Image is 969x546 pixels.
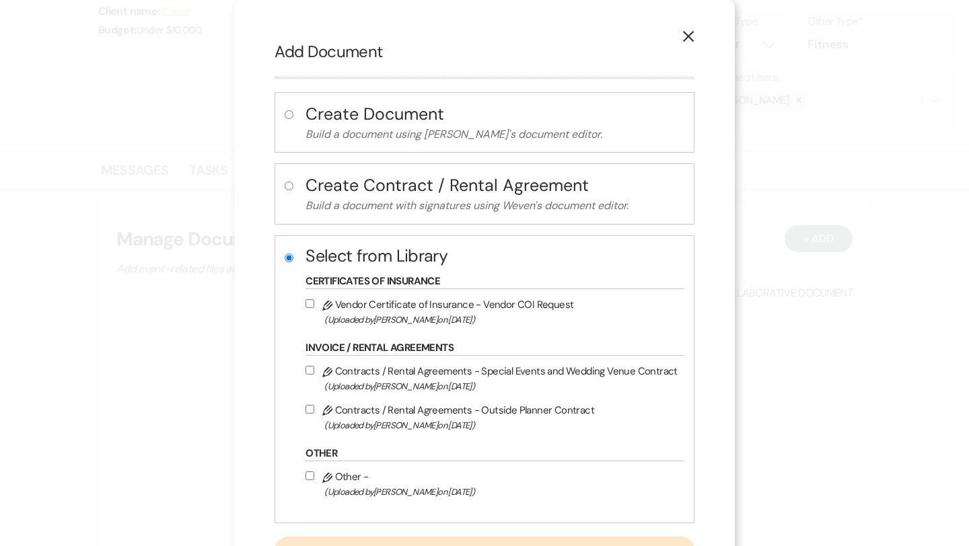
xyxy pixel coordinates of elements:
label: Contracts / Rental Agreements - Outside Planner Contract [306,401,678,433]
h6: Other [306,446,684,461]
p: Build a document using [PERSON_NAME]'s document editor. [306,126,684,143]
h6: Certificates of Insurance [306,274,684,289]
label: Vendor Certificate of Insurance - Vendor COI Request [306,296,678,327]
label: Contracts / Rental Agreements - Special Events and Wedding Venue Contract [306,362,678,394]
h2: Add Document [275,40,694,63]
input: Contracts / Rental Agreements - Special Events and Wedding Venue Contract(Uploaded by[PERSON_NAME... [306,366,314,375]
span: (Uploaded by [PERSON_NAME] on [DATE] ) [324,418,678,433]
h4: Select from Library [306,244,684,268]
h6: Invoice / Rental Agreements [306,341,684,356]
button: Create DocumentBuild a document using [PERSON_NAME]'s document editor. [306,102,684,143]
h4: Create Document [306,102,684,126]
span: (Uploaded by [PERSON_NAME] on [DATE] ) [324,312,678,327]
input: Vendor Certificate of Insurance - Vendor COI Request(Uploaded by[PERSON_NAME]on [DATE]) [306,299,314,308]
input: Other -(Uploaded by[PERSON_NAME]on [DATE]) [306,471,314,480]
button: Create Contract / Rental AgreementBuild a document with signatures using Weven's document editor. [306,173,684,214]
span: (Uploaded by [PERSON_NAME] on [DATE] ) [324,484,678,500]
p: Build a document with signatures using Weven's document editor. [306,197,684,214]
input: Contracts / Rental Agreements - Outside Planner Contract(Uploaded by[PERSON_NAME]on [DATE]) [306,405,314,414]
span: (Uploaded by [PERSON_NAME] on [DATE] ) [324,379,678,394]
label: Other - [306,468,678,500]
h4: Create Contract / Rental Agreement [306,173,684,197]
